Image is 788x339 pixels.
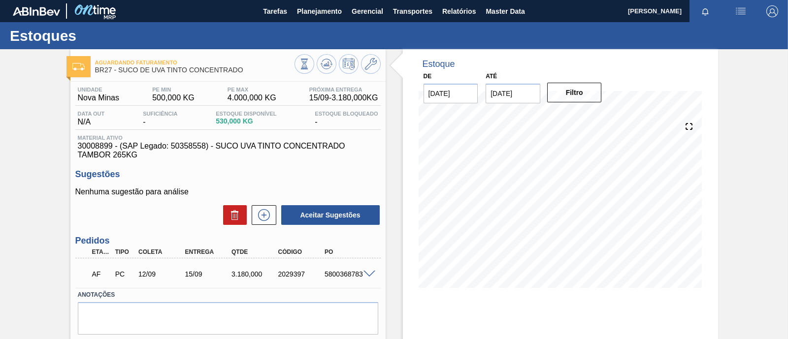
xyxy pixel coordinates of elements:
[75,111,107,126] div: N/A
[228,93,276,102] span: 4.000,000 KG
[78,135,378,141] span: Material ativo
[276,270,327,278] div: 2029397
[90,263,113,285] div: Aguardando Faturamento
[263,5,287,17] span: Tarefas
[78,288,378,302] label: Anotações
[75,169,381,180] h3: Sugestões
[143,111,177,117] span: Suficiência
[113,248,136,255] div: Tipo
[393,5,432,17] span: Transportes
[322,270,373,278] div: 5800368783
[218,205,247,225] div: Excluir Sugestões
[10,30,185,41] h1: Estoques
[317,54,336,74] button: Atualizar Gráfico
[424,84,478,103] input: dd/mm/yyyy
[689,4,721,18] button: Notificações
[486,5,525,17] span: Master Data
[216,111,276,117] span: Estoque Disponível
[486,84,540,103] input: dd/mm/yyyy
[276,248,327,255] div: Código
[309,87,378,92] span: Próxima Entrega
[92,270,111,278] p: AF
[75,187,381,196] p: Nenhuma sugestão para análise
[352,5,383,17] span: Gerencial
[90,248,113,255] div: Etapa
[229,248,280,255] div: Qtde
[95,60,295,65] span: Aguardando Faturamento
[309,93,378,102] span: 15/09 - 3.180,000 KG
[276,204,381,226] div: Aceitar Sugestões
[339,54,359,74] button: Programar Estoque
[295,54,314,74] button: Visão Geral dos Estoques
[315,111,378,117] span: Estoque Bloqueado
[361,54,381,74] button: Ir ao Master Data / Geral
[424,73,432,80] label: De
[486,73,497,80] label: Até
[136,248,187,255] div: Coleta
[152,87,194,92] span: PE MIN
[13,7,60,16] img: TNhmsLtSVTkK8tSr43FrP2fwEKptu5GPRR3wAAAABJRU5ErkJggg==
[140,111,180,126] div: -
[78,87,119,92] span: Unidade
[216,118,276,125] span: 530,000 KG
[228,87,276,92] span: PE MAX
[247,205,276,225] div: Nova sugestão
[281,205,380,225] button: Aceitar Sugestões
[72,63,85,70] img: Ícone
[442,5,476,17] span: Relatórios
[78,93,119,102] span: Nova Minas
[75,236,381,246] h3: Pedidos
[78,111,105,117] span: Data out
[735,5,747,17] img: userActions
[322,248,373,255] div: PO
[78,142,378,159] span: 30008899 - (SAP Legado: 50358558) - SUCO UVA TINTO CONCENTRADO TAMBOR 265KG
[95,66,295,74] span: BR27 - SUCO DE UVA TINTO CONCENTRADO
[547,83,602,102] button: Filtro
[113,270,136,278] div: Pedido de Compra
[152,93,194,102] span: 500,000 KG
[423,59,455,69] div: Estoque
[297,5,342,17] span: Planejamento
[229,270,280,278] div: 3.180,000
[312,111,380,126] div: -
[183,270,234,278] div: 15/09/2025
[766,5,778,17] img: Logout
[136,270,187,278] div: 12/09/2025
[183,248,234,255] div: Entrega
